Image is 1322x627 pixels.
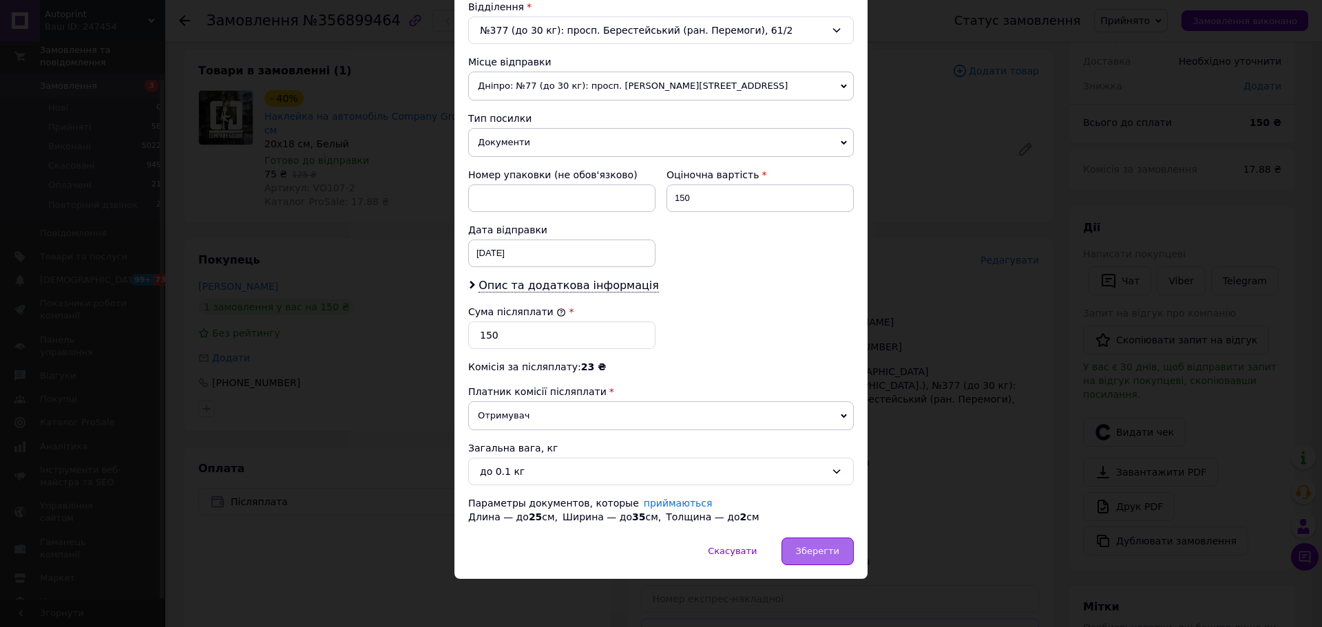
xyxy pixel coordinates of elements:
[468,128,854,157] span: Документи
[468,360,854,374] div: Комісія за післяплату:
[468,306,566,317] label: Сума післяплати
[468,72,854,100] span: Дніпро: №77 (до 30 кг): просп. [PERSON_NAME][STREET_ADDRESS]
[468,223,655,237] div: Дата відправки
[581,361,606,372] span: 23 ₴
[529,511,542,522] span: 25
[644,498,713,509] a: приймаються
[468,168,655,182] div: Номер упаковки (не обов'язково)
[708,546,757,556] span: Скасувати
[739,511,746,522] span: 2
[667,168,854,182] div: Оціночна вартість
[479,279,659,293] span: Опис та додаткова інформація
[480,464,826,479] div: до 0.1 кг
[468,496,854,524] div: Параметры документов, которые Длина — до см, Ширина — до см, Толщина — до см
[468,441,854,455] div: Загальна вага, кг
[468,17,854,44] div: №377 (до 30 кг): просп. Берестейський (ран. Перемоги), 61/2
[632,511,645,522] span: 35
[796,546,839,556] span: Зберегти
[468,386,607,397] span: Платник комісії післяплати
[468,113,532,124] span: Тип посилки
[468,401,854,430] span: Отримувач
[468,56,552,67] span: Місце відправки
